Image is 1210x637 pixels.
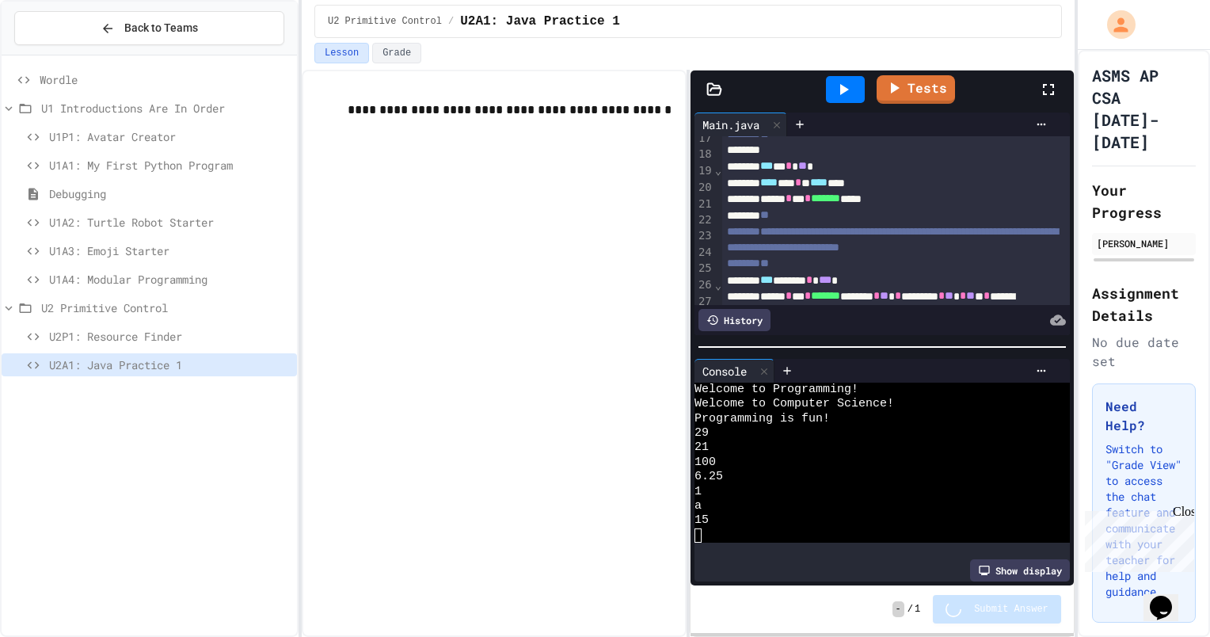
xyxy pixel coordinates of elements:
span: 1 [694,485,702,499]
div: 27 [694,294,714,343]
span: U1A2: Turtle Robot Starter [49,214,291,231]
div: Show display [970,559,1070,582]
a: Tests [877,75,955,104]
span: - [892,601,904,617]
span: Fold line [714,279,722,292]
span: Welcome to Computer Science! [694,397,894,411]
span: U2A1: Java Practice 1 [460,12,620,31]
h1: ASMS AP CSA [DATE]-[DATE] [1092,64,1196,153]
button: Grade [372,43,421,63]
span: Fold line [714,164,722,177]
h2: Assignment Details [1092,282,1196,326]
span: 1 [915,603,920,616]
iframe: chat widget [1079,505,1194,572]
span: U1A3: Emoji Starter [49,242,291,259]
div: [PERSON_NAME] [1097,236,1191,250]
span: U1A4: Modular Programming [49,271,291,288]
div: Chat with us now!Close [6,6,109,101]
div: My Account [1090,6,1140,43]
div: 26 [694,277,714,294]
div: 21 [694,196,714,213]
div: 17 [694,131,714,147]
div: 20 [694,180,714,196]
span: Welcome to Programming! [694,383,858,397]
span: / [907,603,913,616]
span: U1P1: Avatar Creator [49,128,291,145]
span: a [694,499,702,513]
span: 15 [694,513,709,528]
div: 23 [694,228,714,245]
span: Programming is fun! [694,412,830,426]
p: Switch to "Grade View" to access the chat feature and communicate with your teacher for help and ... [1105,441,1182,600]
span: 6.25 [694,470,723,484]
span: U1 Introductions Are In Order [41,100,291,116]
div: 19 [694,163,714,180]
span: U2 Primitive Control [41,299,291,316]
iframe: chat widget [1143,574,1194,621]
h2: Your Progress [1092,179,1196,223]
div: Main.java [694,116,767,133]
span: 21 [694,441,709,455]
div: 22 [694,212,714,228]
span: Wordle [40,71,291,88]
span: Back to Teams [124,20,198,36]
span: Debugging [49,185,291,202]
div: 18 [694,147,714,163]
span: U2 Primitive Control [328,15,442,28]
div: No due date set [1092,333,1196,371]
span: U1A1: My First Python Program [49,157,291,174]
span: / [448,15,454,28]
div: 25 [694,261,714,277]
button: Lesson [314,43,369,63]
div: Console [694,363,755,380]
span: 29 [694,426,709,441]
h3: Need Help? [1105,397,1182,435]
span: U2P1: Resource Finder [49,328,291,345]
div: History [698,309,771,331]
div: 24 [694,245,714,261]
span: Submit Answer [974,603,1048,616]
span: U2A1: Java Practice 1 [49,357,291,373]
span: 100 [694,456,716,470]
